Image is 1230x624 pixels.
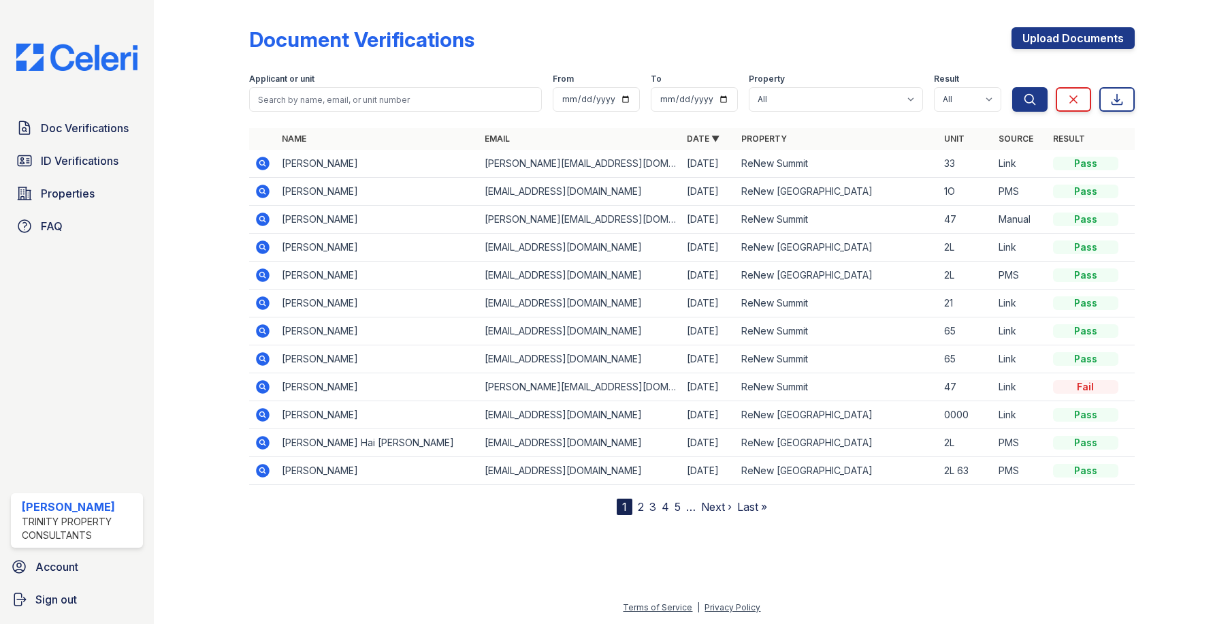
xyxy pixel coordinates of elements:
div: Pass [1053,296,1118,310]
td: Link [993,150,1048,178]
span: Account [35,559,78,575]
td: 2L [939,234,993,262]
a: Unit [944,134,965,144]
td: [DATE] [681,317,736,345]
div: Pass [1053,268,1118,282]
a: ID Verifications [11,147,143,174]
td: ReNew [GEOGRAPHIC_DATA] [736,234,938,262]
a: 5 [675,500,681,514]
a: Account [5,553,148,580]
td: PMS [993,178,1048,206]
td: ReNew [GEOGRAPHIC_DATA] [736,401,938,429]
td: [PERSON_NAME] [276,401,479,429]
td: [PERSON_NAME] Hai [PERSON_NAME] [276,429,479,457]
div: Pass [1053,157,1118,170]
td: [PERSON_NAME] [276,262,479,290]
td: [EMAIL_ADDRESS][DOMAIN_NAME] [479,317,681,345]
td: [PERSON_NAME][EMAIL_ADDRESS][DOMAIN_NAME] [479,373,681,401]
label: To [651,74,662,84]
td: 0000 [939,401,993,429]
a: Date ▼ [687,134,719,144]
td: [DATE] [681,150,736,178]
a: Email [485,134,510,144]
td: [EMAIL_ADDRESS][DOMAIN_NAME] [479,345,681,373]
td: ReNew [GEOGRAPHIC_DATA] [736,178,938,206]
td: [PERSON_NAME][EMAIL_ADDRESS][DOMAIN_NAME] [479,206,681,234]
td: [PERSON_NAME] [276,457,479,485]
td: ReNew [GEOGRAPHIC_DATA] [736,262,938,290]
td: [PERSON_NAME] [276,234,479,262]
td: Link [993,401,1048,429]
a: Terms of Service [623,602,692,612]
a: Name [282,134,306,144]
td: Link [993,290,1048,317]
td: [DATE] [681,345,736,373]
a: 2 [638,500,644,514]
td: [EMAIL_ADDRESS][DOMAIN_NAME] [479,457,681,485]
span: … [686,499,696,515]
td: ReNew Summit [736,317,938,345]
div: Pass [1053,324,1118,338]
td: [EMAIL_ADDRESS][DOMAIN_NAME] [479,178,681,206]
td: [PERSON_NAME] [276,317,479,345]
a: Properties [11,180,143,207]
a: Doc Verifications [11,114,143,142]
div: 1 [617,499,632,515]
div: Pass [1053,185,1118,198]
a: Next › [701,500,732,514]
td: 47 [939,373,993,401]
a: Privacy Policy [705,602,760,612]
td: Link [993,373,1048,401]
span: Properties [41,185,95,202]
td: [PERSON_NAME] [276,345,479,373]
td: [PERSON_NAME] [276,150,479,178]
td: [EMAIL_ADDRESS][DOMAIN_NAME] [479,234,681,262]
td: Manual [993,206,1048,234]
td: [DATE] [681,429,736,457]
a: Property [741,134,787,144]
td: [PERSON_NAME] [276,373,479,401]
label: Result [934,74,959,84]
td: 33 [939,150,993,178]
div: Pass [1053,352,1118,366]
a: Sign out [5,586,148,613]
div: [PERSON_NAME] [22,499,137,515]
td: [EMAIL_ADDRESS][DOMAIN_NAME] [479,401,681,429]
a: FAQ [11,213,143,240]
div: Pass [1053,240,1118,254]
div: | [697,602,700,612]
div: Document Verifications [249,27,474,52]
td: [EMAIL_ADDRESS][DOMAIN_NAME] [479,290,681,317]
td: [PERSON_NAME] [276,290,479,317]
td: Link [993,317,1048,345]
a: Upload Documents [1011,27,1135,49]
td: [DATE] [681,290,736,317]
td: [EMAIL_ADDRESS][DOMAIN_NAME] [479,262,681,290]
a: Last » [737,500,767,514]
td: [DATE] [681,178,736,206]
div: Pass [1053,464,1118,478]
span: FAQ [41,218,63,234]
td: [DATE] [681,206,736,234]
td: ReNew Summit [736,206,938,234]
a: 3 [649,500,656,514]
td: PMS [993,429,1048,457]
td: [DATE] [681,234,736,262]
td: [PERSON_NAME] [276,178,479,206]
td: ReNew [GEOGRAPHIC_DATA] [736,457,938,485]
td: [DATE] [681,262,736,290]
td: 1O [939,178,993,206]
td: 21 [939,290,993,317]
a: 4 [662,500,669,514]
td: Link [993,234,1048,262]
td: Link [993,345,1048,373]
td: [DATE] [681,401,736,429]
label: From [553,74,574,84]
div: Pass [1053,408,1118,422]
img: CE_Logo_Blue-a8612792a0a2168367f1c8372b55b34899dd931a85d93a1a3d3e32e68fde9ad4.png [5,44,148,71]
td: 2L [939,429,993,457]
label: Property [749,74,785,84]
td: 2L [939,262,993,290]
span: ID Verifications [41,153,118,169]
